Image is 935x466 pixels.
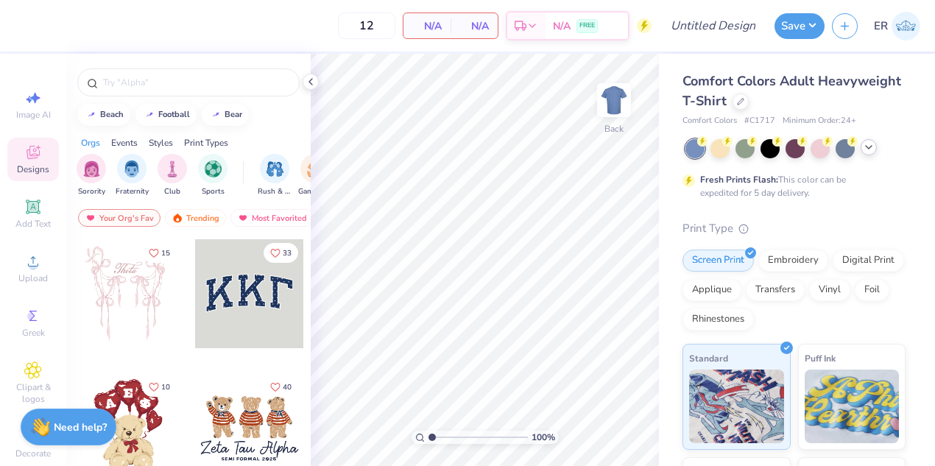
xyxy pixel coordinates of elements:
button: filter button [158,154,187,197]
img: Puff Ink [805,370,900,443]
input: – – [338,13,395,39]
span: Clipart & logos [7,381,59,405]
button: football [135,104,197,126]
span: Comfort Colors Adult Heavyweight T-Shirt [682,72,901,110]
div: Your Org's Fav [78,209,160,227]
button: Like [142,243,177,263]
div: Rhinestones [682,308,754,331]
img: trending.gif [172,213,183,223]
button: filter button [77,154,106,197]
span: Game Day [298,186,332,197]
button: Like [142,377,177,397]
img: Game Day Image [307,160,324,177]
input: Try "Alpha" [102,75,290,90]
div: Events [111,136,138,149]
img: most_fav.gif [237,213,249,223]
div: filter for Game Day [298,154,332,197]
button: beach [77,104,130,126]
span: N/A [412,18,442,34]
div: beach [100,110,124,119]
img: Rush & Bid Image [267,160,283,177]
span: # C1717 [744,115,775,127]
span: Minimum Order: 24 + [783,115,856,127]
span: 15 [161,250,170,257]
span: Comfort Colors [682,115,737,127]
div: Print Type [682,220,906,237]
a: ER [874,12,920,40]
div: filter for Rush & Bid [258,154,292,197]
span: 33 [283,250,292,257]
strong: Need help? [54,420,107,434]
img: Back [599,85,629,115]
div: Vinyl [809,279,850,301]
span: N/A [459,18,489,34]
img: Sorority Image [83,160,100,177]
button: filter button [298,154,332,197]
input: Untitled Design [659,11,767,40]
span: 10 [161,384,170,391]
span: Upload [18,272,48,284]
button: filter button [116,154,149,197]
span: Decorate [15,448,51,459]
img: trend_line.gif [210,110,222,119]
button: filter button [198,154,227,197]
img: Ethan Reumuth [892,12,920,40]
div: Applique [682,279,741,301]
span: Sports [202,186,225,197]
div: filter for Club [158,154,187,197]
div: Digital Print [833,250,904,272]
img: trend_line.gif [144,110,155,119]
img: Club Image [164,160,180,177]
button: Save [775,13,825,39]
span: Standard [689,350,728,366]
span: 100 % [532,431,555,444]
span: ER [874,18,888,35]
span: Image AI [16,109,51,121]
img: Standard [689,370,784,443]
div: Most Favorited [230,209,314,227]
div: Transfers [746,279,805,301]
button: bear [202,104,249,126]
div: Screen Print [682,250,754,272]
div: filter for Fraternity [116,154,149,197]
div: Foil [855,279,889,301]
span: FREE [579,21,595,31]
img: Sports Image [205,160,222,177]
span: Puff Ink [805,350,836,366]
span: 40 [283,384,292,391]
div: football [158,110,190,119]
button: Like [264,377,298,397]
span: Add Text [15,218,51,230]
div: bear [225,110,242,119]
button: filter button [258,154,292,197]
button: Like [264,243,298,263]
img: most_fav.gif [85,213,96,223]
div: Print Types [184,136,228,149]
span: N/A [553,18,571,34]
span: Club [164,186,180,197]
div: This color can be expedited for 5 day delivery. [700,173,881,200]
span: Fraternity [116,186,149,197]
img: Fraternity Image [124,160,140,177]
div: Styles [149,136,173,149]
div: Embroidery [758,250,828,272]
div: Trending [165,209,226,227]
div: Orgs [81,136,100,149]
div: filter for Sorority [77,154,106,197]
span: Greek [22,327,45,339]
span: Designs [17,163,49,175]
span: Rush & Bid [258,186,292,197]
span: Sorority [78,186,105,197]
strong: Fresh Prints Flash: [700,174,778,186]
div: filter for Sports [198,154,227,197]
div: Back [604,122,624,135]
img: trend_line.gif [85,110,97,119]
